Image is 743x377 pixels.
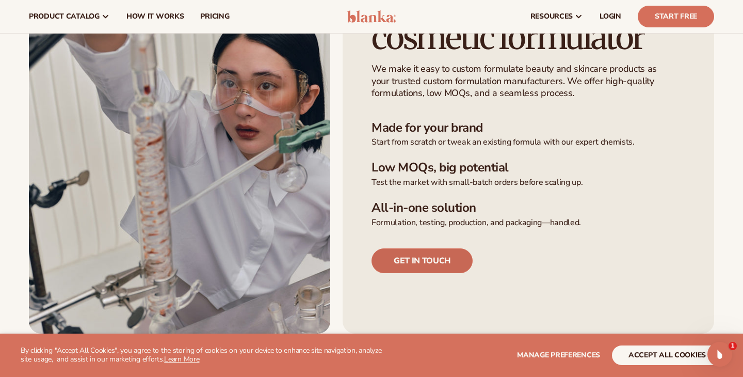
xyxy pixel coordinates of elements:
[707,342,732,367] iframe: Intercom live chat
[638,6,714,27] a: Start Free
[372,248,473,273] a: Get in touch
[29,12,100,21] span: product catalog
[372,63,663,99] p: We make it easy to custom formulate beauty and skincare products as your trusted custom formulati...
[200,12,229,21] span: pricing
[729,342,737,350] span: 1
[372,200,685,215] h3: All-in-one solution
[530,12,573,21] span: resources
[372,120,685,135] h3: Made for your brand
[347,10,396,23] img: logo
[372,217,685,228] p: Formulation, testing, production, and packaging—handled.
[600,12,621,21] span: LOGIN
[612,345,722,365] button: accept all cookies
[372,160,685,175] h3: Low MOQs, big potential
[164,354,199,364] a: Learn More
[517,345,600,365] button: Manage preferences
[372,137,685,148] p: Start from scratch or tweak an existing formula with our expert chemists.
[372,177,685,188] p: Test the market with small-batch orders before scaling up.
[126,12,184,21] span: How It Works
[21,347,388,364] p: By clicking "Accept All Cookies", you agree to the storing of cookies on your device to enhance s...
[517,350,600,360] span: Manage preferences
